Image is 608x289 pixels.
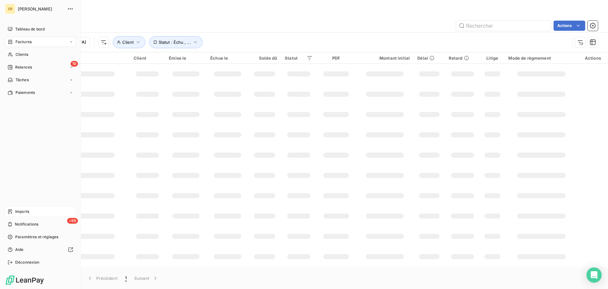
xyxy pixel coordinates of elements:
div: Mode de règmement [508,56,574,61]
div: Open Intercom Messenger [586,267,602,283]
span: Tâches [16,77,29,83]
div: Retard [449,56,476,61]
div: SR [5,4,15,14]
button: 1 [121,272,130,285]
button: Précédent [83,272,121,285]
div: Statut [285,56,313,61]
span: Client [122,40,134,45]
div: Client [134,56,161,61]
span: 19 [71,61,78,67]
span: [PERSON_NAME] [18,6,63,11]
span: Clients [16,52,28,57]
div: Montant initial [359,56,410,61]
div: Actions [582,56,604,61]
span: Paramètres et réglages [15,234,58,240]
div: Échue le [210,56,244,61]
button: Statut : Échu , ... [149,36,203,48]
span: Aide [15,247,24,253]
button: Suivant [130,272,162,285]
button: Client [113,36,145,48]
div: Émise le [169,56,203,61]
input: Rechercher [456,21,551,31]
span: Déconnexion [15,259,40,265]
span: 1 [125,275,127,281]
span: Statut : Échu , ... [159,40,191,45]
div: PDF [320,56,352,61]
span: Factures [16,39,32,45]
img: Logo LeanPay [5,275,44,285]
button: Actions [554,21,585,31]
div: Délai [417,56,441,61]
span: Paiements [16,90,35,95]
span: Imports [15,209,29,214]
span: Relances [15,64,32,70]
div: Litige [484,56,501,61]
div: Solde dû [252,56,277,61]
span: +99 [67,218,78,224]
span: Notifications [15,221,38,227]
a: Aide [5,245,76,255]
span: Tableau de bord [15,26,45,32]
